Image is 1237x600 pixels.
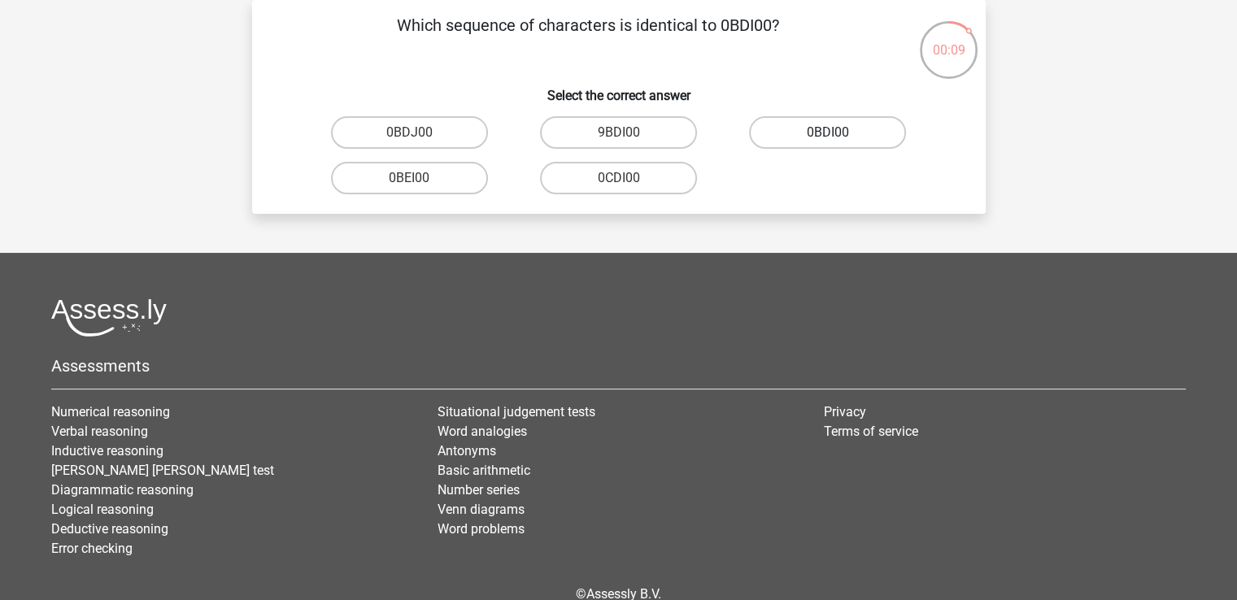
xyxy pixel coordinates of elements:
a: Basic arithmetic [438,463,530,478]
a: Privacy [824,404,866,420]
p: Which sequence of characters is identical to 0BDI00? [278,13,899,62]
a: Error checking [51,541,133,556]
a: Antonyms [438,443,496,459]
a: Numerical reasoning [51,404,170,420]
a: Word problems [438,521,525,537]
img: Assessly logo [51,298,167,337]
a: Diagrammatic reasoning [51,482,194,498]
a: Logical reasoning [51,502,154,517]
label: 0BDJ00 [331,116,488,149]
a: [PERSON_NAME] [PERSON_NAME] test [51,463,274,478]
a: Verbal reasoning [51,424,148,439]
a: Deductive reasoning [51,521,168,537]
h6: Select the correct answer [278,75,960,103]
label: 0BEI00 [331,162,488,194]
h5: Assessments [51,356,1186,376]
a: Word analogies [438,424,527,439]
a: Venn diagrams [438,502,525,517]
label: 0BDI00 [749,116,906,149]
label: 0CDI00 [540,162,697,194]
a: Situational judgement tests [438,404,595,420]
a: Number series [438,482,520,498]
a: Inductive reasoning [51,443,163,459]
div: 00:09 [918,20,979,60]
label: 9BDI00 [540,116,697,149]
a: Terms of service [824,424,918,439]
